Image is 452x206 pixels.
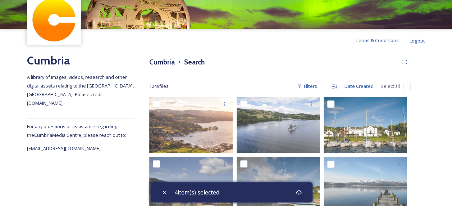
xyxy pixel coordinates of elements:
[149,83,169,90] span: 1249 file s
[149,97,233,153] img: Windermere-sunrise--6.jpg
[294,79,321,93] div: Filters
[184,57,205,67] h3: Search
[27,74,135,106] span: A library of images, videos, research and other digital assets relating to the [GEOGRAPHIC_DATA],...
[237,97,320,153] img: CUMBRIATOURISM_240708_PaulMitchell_WindermereCruises_-4.jpg
[341,79,377,93] div: Date Created
[27,123,126,138] span: For any questions or assistance regarding the Cumbria Media Centre, please reach out to:
[27,145,101,152] span: [EMAIL_ADDRESS][DOMAIN_NAME]
[324,97,407,153] img: Lakes Cumbria Tourism1477.jpg
[355,37,399,44] span: Terms & Conditions
[27,52,135,69] h2: Cumbria
[381,83,400,90] span: Select all
[355,36,410,45] a: Terms & Conditions
[149,57,175,67] h3: Cumbria
[174,188,220,197] span: 4 item(s) selected.
[410,37,425,44] span: Logout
